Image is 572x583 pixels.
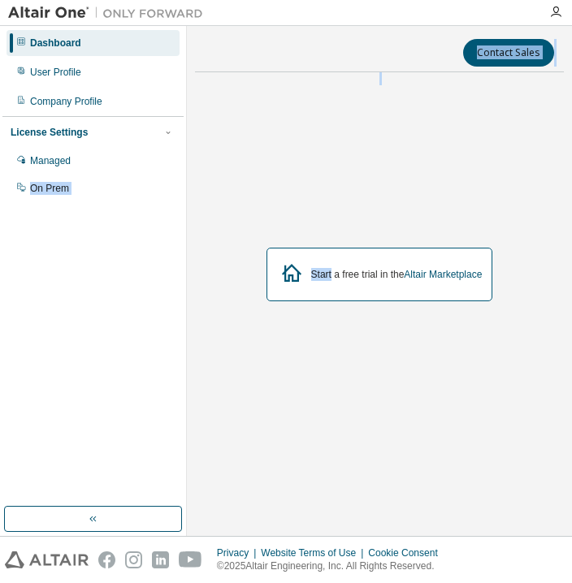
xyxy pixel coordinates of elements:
[8,5,211,21] img: Altair One
[217,559,448,573] p: © 2025 Altair Engineering, Inc. All Rights Reserved.
[125,551,142,568] img: instagram.svg
[5,551,89,568] img: altair_logo.svg
[261,546,368,559] div: Website Terms of Use
[463,39,554,67] button: Contact Sales
[11,126,88,139] div: License Settings
[30,154,71,167] div: Managed
[30,95,102,108] div: Company Profile
[30,182,69,195] div: On Prem
[152,551,169,568] img: linkedin.svg
[30,66,81,79] div: User Profile
[98,551,115,568] img: facebook.svg
[30,37,81,50] div: Dashboard
[404,269,482,280] a: Altair Marketplace
[217,546,261,559] div: Privacy
[368,546,447,559] div: Cookie Consent
[311,268,483,281] div: Start a free trial in the
[179,551,202,568] img: youtube.svg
